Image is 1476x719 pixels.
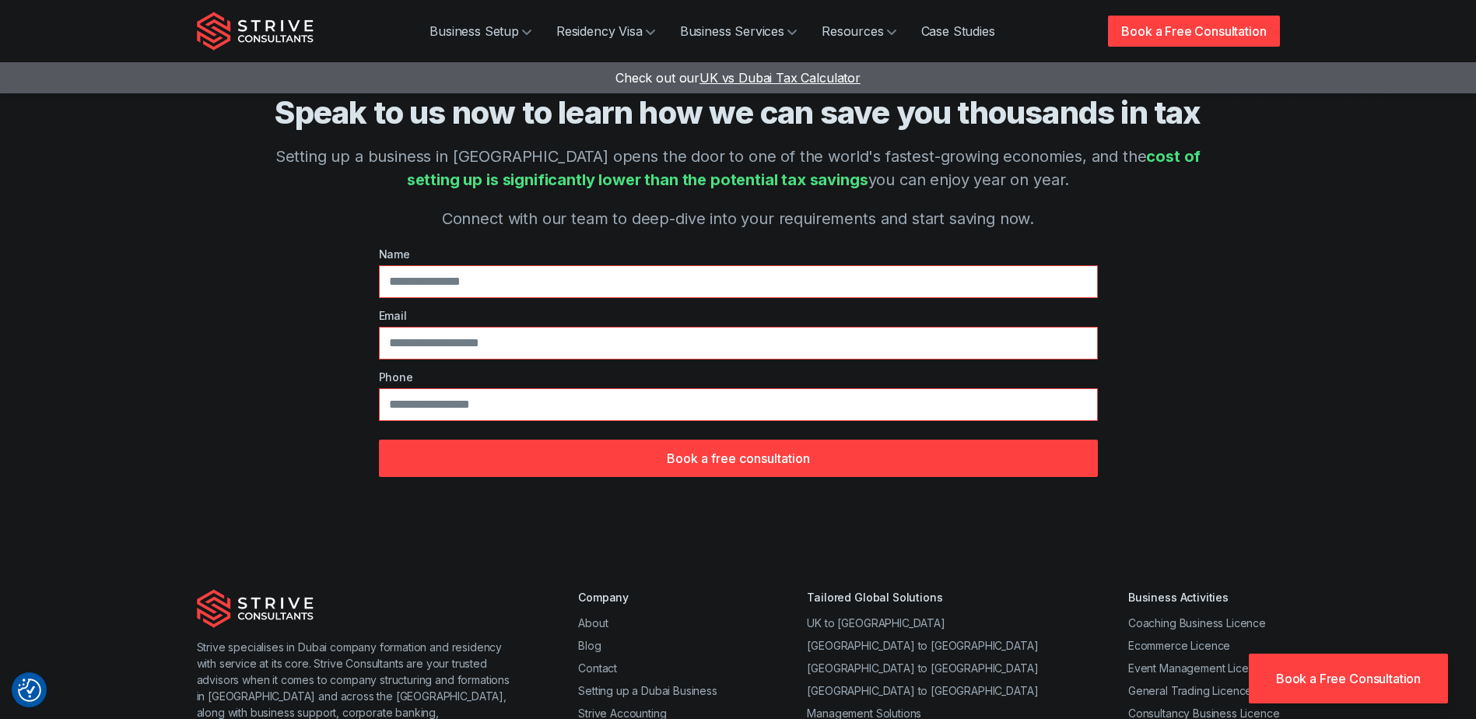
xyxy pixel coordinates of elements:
a: Setting up a Dubai Business [578,684,717,697]
div: Tailored Global Solutions [807,589,1038,605]
label: Phone [379,369,1098,385]
img: Strive Consultants [197,589,314,628]
a: About [578,616,608,630]
a: Ecommerce Licence [1128,639,1230,652]
a: UK to [GEOGRAPHIC_DATA] [807,616,945,630]
a: Contact [578,661,617,675]
a: [GEOGRAPHIC_DATA] to [GEOGRAPHIC_DATA] [807,639,1038,652]
a: Coaching Business Licence [1128,616,1266,630]
div: Company [578,589,717,605]
a: Resources [809,16,909,47]
a: Check out ourUK vs Dubai Tax Calculator [615,70,861,86]
span: UK vs Dubai Tax Calculator [699,70,861,86]
p: Setting up a business in [GEOGRAPHIC_DATA] opens the door to one of the world's fastest-growing e... [259,145,1218,191]
button: Book a free consultation [379,440,1098,477]
a: Blog [578,639,601,652]
a: Book a Free Consultation [1249,654,1448,703]
img: Strive Consultants [197,12,314,51]
p: Connect with our team to deep-dive into your requirements and start saving now. [259,191,1218,230]
label: Name [379,246,1098,262]
a: General Trading Licence [1128,684,1252,697]
a: [GEOGRAPHIC_DATA] to [GEOGRAPHIC_DATA] [807,661,1038,675]
a: Business Services [668,16,809,47]
div: Business Activities [1128,589,1280,605]
button: Consent Preferences [18,679,41,702]
a: Event Management Licence [1128,661,1267,675]
h2: Speak to us now to learn how we can save you thousands in tax [259,93,1218,132]
a: Residency Visa [544,16,668,47]
a: Case Studies [909,16,1008,47]
label: Email [379,307,1098,324]
a: [GEOGRAPHIC_DATA] to [GEOGRAPHIC_DATA] [807,684,1038,697]
a: Book a Free Consultation [1108,16,1279,47]
a: Business Setup [417,16,544,47]
img: Revisit consent button [18,679,41,702]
